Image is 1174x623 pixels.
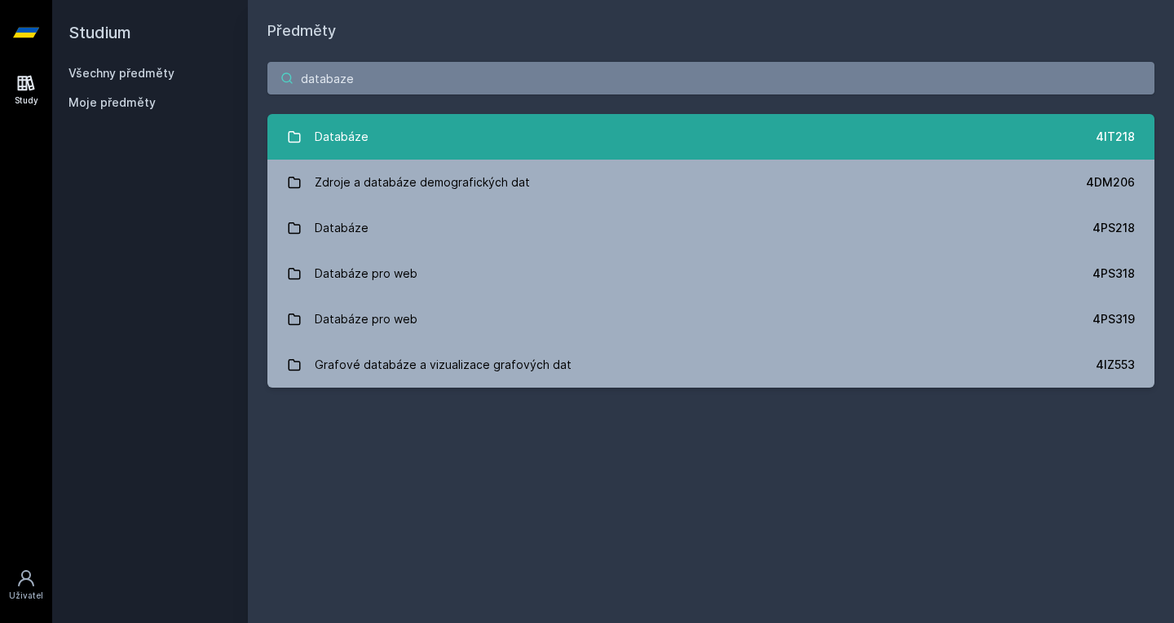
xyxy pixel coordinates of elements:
[267,160,1154,205] a: Zdroje a databáze demografických dat 4DM206
[1086,174,1135,191] div: 4DM206
[315,303,417,336] div: Databáze pro web
[315,121,369,153] div: Databáze
[3,65,49,115] a: Study
[9,590,43,602] div: Uživatel
[1096,357,1135,373] div: 4IZ553
[267,20,1154,42] h1: Předměty
[267,114,1154,160] a: Databáze 4IT218
[315,257,417,290] div: Databáze pro web
[3,560,49,610] a: Uživatel
[267,296,1154,342] a: Databáze pro web 4PS319
[1096,129,1135,145] div: 4IT218
[267,342,1154,388] a: Grafové databáze a vizualizace grafových dat 4IZ553
[68,94,156,111] span: Moje předměty
[267,251,1154,296] a: Databáze pro web 4PS318
[1092,265,1135,282] div: 4PS318
[1092,220,1135,236] div: 4PS218
[1092,311,1135,327] div: 4PS319
[267,62,1154,94] input: Název nebo ident předmětu…
[315,349,572,381] div: Grafové databáze a vizualizace grafových dat
[315,166,530,199] div: Zdroje a databáze demografických dat
[267,205,1154,251] a: Databáze 4PS218
[68,66,174,80] a: Všechny předměty
[315,212,369,244] div: Databáze
[15,94,38,107] div: Study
